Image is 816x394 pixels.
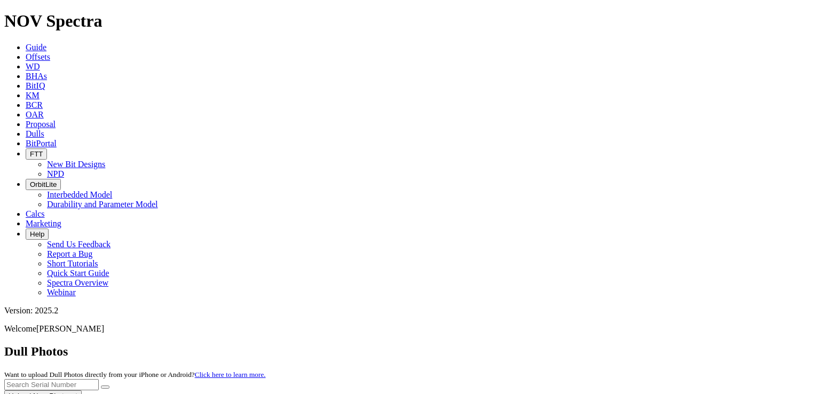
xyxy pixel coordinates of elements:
[47,240,111,249] a: Send Us Feedback
[30,230,44,238] span: Help
[26,228,49,240] button: Help
[47,190,112,199] a: Interbedded Model
[47,259,98,268] a: Short Tutorials
[26,209,45,218] a: Calcs
[4,344,812,359] h2: Dull Photos
[47,288,76,297] a: Webinar
[26,148,47,160] button: FTT
[47,278,108,287] a: Spectra Overview
[195,371,266,379] a: Click here to learn more.
[30,180,57,188] span: OrbitLite
[26,43,46,52] a: Guide
[47,269,109,278] a: Quick Start Guide
[26,100,43,109] a: BCR
[47,249,92,258] a: Report a Bug
[47,200,158,209] a: Durability and Parameter Model
[26,81,45,90] a: BitIQ
[30,150,43,158] span: FTT
[26,139,57,148] a: BitPortal
[4,306,812,316] div: Version: 2025.2
[26,219,61,228] a: Marketing
[26,120,56,129] a: Proposal
[47,169,64,178] a: NPD
[26,179,61,190] button: OrbitLite
[26,129,44,138] a: Dulls
[26,52,50,61] a: Offsets
[47,160,105,169] a: New Bit Designs
[26,72,47,81] a: BHAs
[26,110,44,119] a: OAR
[26,91,40,100] a: KM
[4,11,812,31] h1: NOV Spectra
[4,371,265,379] small: Want to upload Dull Photos directly from your iPhone or Android?
[4,324,812,334] p: Welcome
[26,62,40,71] a: WD
[36,324,104,333] span: [PERSON_NAME]
[4,379,99,390] input: Search Serial Number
